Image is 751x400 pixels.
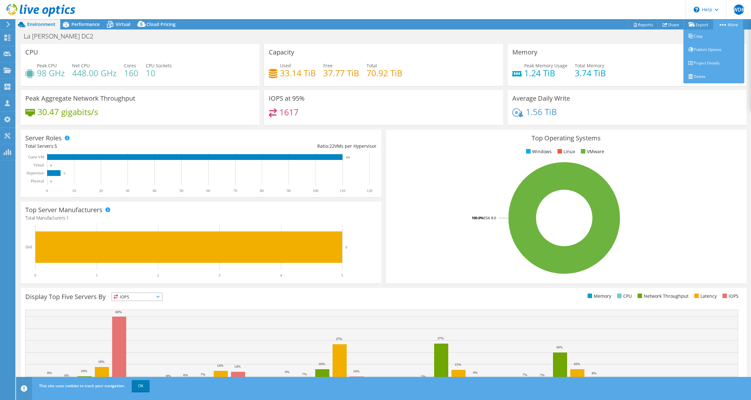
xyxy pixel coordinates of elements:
text: 100 [313,188,318,193]
svg: \n [694,7,699,13]
text: 70 [233,188,237,193]
a: Publish Options [683,43,744,56]
text: 0 [46,188,48,193]
text: Dell [25,245,32,249]
span: Cloud Pricing [146,21,176,27]
text: 5 [341,273,343,278]
text: 3 [219,273,220,278]
text: 14% [234,364,241,368]
a: Copy [683,29,744,43]
text: 7% [201,372,205,376]
text: 40 [153,188,156,193]
text: 5 [345,245,347,249]
text: 80 [260,188,264,193]
span: WDK [734,4,744,15]
h3: CPU [25,49,38,56]
span: This site uses cookies to track your navigation. [39,383,125,388]
h3: IOPS at 95% [269,95,305,102]
div: Total Servers: [25,143,201,150]
li: Network Throughput [636,293,689,300]
text: 30 [126,188,129,193]
h4: 160 [124,70,138,77]
span: Total Memory [575,63,604,69]
h4: 70.92 TiB [367,70,402,77]
h3: Server Roles [25,135,62,142]
h4: 3.74 TiB [575,70,606,77]
text: 10% [81,369,87,373]
h3: Memory [512,49,537,56]
text: 18% [98,360,104,363]
span: IOPS [112,293,162,301]
a: Project Details [683,56,744,70]
text: 60 [206,188,210,193]
text: 15% [455,363,461,366]
h3: Top Operating Systems [391,135,742,142]
h4: Total Manufacturers: [25,214,376,221]
span: 1 [66,215,69,221]
a: OK [132,380,150,392]
text: 4 [280,273,282,278]
text: 16% [574,362,580,366]
text: 6% [166,374,171,378]
li: Windows [524,148,552,155]
tspan: ESXi 8.0 [483,215,496,220]
text: 0 [50,180,52,183]
li: Linux [556,148,575,155]
span: CPU Sockets [146,63,172,69]
a: Share [658,20,684,29]
text: Physical [31,179,44,183]
h3: Average Daily Write [512,95,570,102]
text: 7% [523,373,527,377]
div: Ratio: VMs per Hypervisor [201,143,376,150]
h3: Capacity [269,49,294,56]
h3: Top Server Manufacturers [25,206,103,213]
text: 0 [50,164,52,167]
span: Performance [71,21,100,27]
text: 5% [421,374,426,378]
text: 20 [99,188,103,193]
span: Free [323,63,333,69]
a: Reports [627,20,658,29]
span: Peak Memory Usage [524,63,567,69]
h4: 1.24 TiB [524,70,567,77]
tspan: 100.0% [472,215,483,220]
text: 6% [183,373,188,377]
span: Total [367,63,377,69]
text: 7% [540,373,545,377]
li: Memory [586,293,611,300]
h4: 1.56 TiB [526,108,557,115]
text: Virtual [33,163,44,167]
text: 110 [340,188,345,193]
li: VMware [579,148,604,155]
text: 7% [302,372,307,376]
text: Guest VM [28,155,44,159]
h4: 10 [146,70,172,77]
span: Virtual [116,21,130,27]
span: Cores [124,63,136,69]
text: 37% [336,337,342,341]
span: 5 [54,143,57,149]
text: 2 [157,273,159,278]
text: 30% [556,345,563,349]
text: 10% [353,369,359,373]
text: 10 [72,188,76,193]
li: Latency [693,293,717,300]
h1: La [PERSON_NAME] DC2 [21,33,103,40]
a: Delete [683,70,744,83]
text: 1 [96,273,98,278]
text: 8% [592,371,597,375]
h3: Peak Aggregate Network Throughput [25,95,135,102]
text: Hypervisor [27,171,44,175]
text: 9% [473,371,478,374]
h4: 448.00 GHz [72,70,117,77]
h4: 37.77 TiB [323,70,359,77]
text: 37% [437,336,444,340]
span: Net CPU [72,63,90,69]
span: Used [280,63,291,69]
text: 9% [285,370,290,374]
li: IOPS [721,293,739,300]
text: 110 [346,156,350,159]
h4: 1617 [279,109,299,116]
h4: 33.14 TiB [280,70,316,77]
h4: 30.47 gigabits/s [37,108,98,115]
